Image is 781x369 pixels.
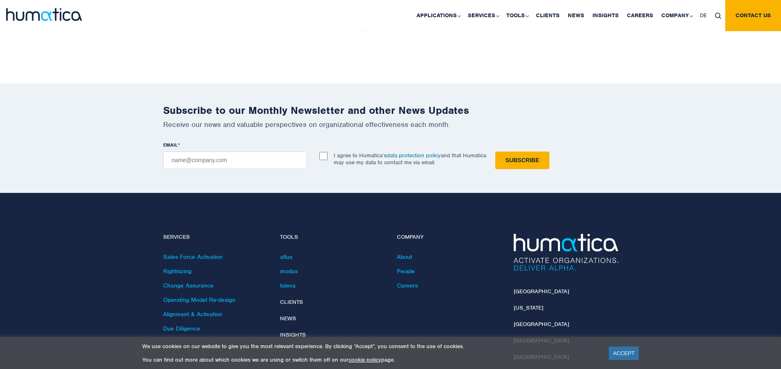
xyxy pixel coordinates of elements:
span: EMAIL [163,142,178,148]
a: modas [280,267,298,275]
p: You can find out more about which cookies we are using or switch them off on our page. [142,356,599,363]
a: Rightsizing [163,267,191,275]
a: [US_STATE] [514,304,543,311]
h4: Services [163,234,268,241]
a: Due Diligence [163,325,200,332]
a: Clients [280,299,303,306]
a: [GEOGRAPHIC_DATA] [514,288,569,295]
h4: Company [397,234,501,241]
a: Operating Model Re-design [163,296,235,303]
p: I agree to Humatica’s and that Humatica may use my data to contact me via email. [334,152,486,166]
input: Subscribe [495,152,549,169]
a: Careers [397,282,418,289]
a: Change Assurance [163,282,214,289]
a: taleva [280,282,296,289]
img: search_icon [715,13,721,19]
a: News [280,315,296,322]
a: cookie policy [348,356,381,363]
a: ACCEPT [609,346,639,360]
p: We use cookies on our website to give you the most relevant experience. By clicking “Accept”, you... [142,343,599,350]
a: [GEOGRAPHIC_DATA] [514,321,569,328]
input: I agree to Humatica’sdata protection policyand that Humatica may use my data to contact me via em... [319,152,328,160]
h2: Subscribe to our Monthly Newsletter and other News Updates [163,104,618,117]
a: altus [280,253,292,260]
a: Insights [280,331,306,338]
a: data protection policy [387,152,441,159]
h4: Tools [280,234,385,241]
a: Sales Force Activation [163,253,223,260]
input: name@company.com [163,152,307,169]
p: Receive our news and valuable perspectives on organizational effectiveness each month. [163,120,618,129]
img: Humatica [514,234,618,271]
a: Alignment & Activation [163,310,222,318]
a: People [397,267,415,275]
span: DE [700,12,707,19]
img: logo [6,8,82,21]
a: About [397,253,412,260]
